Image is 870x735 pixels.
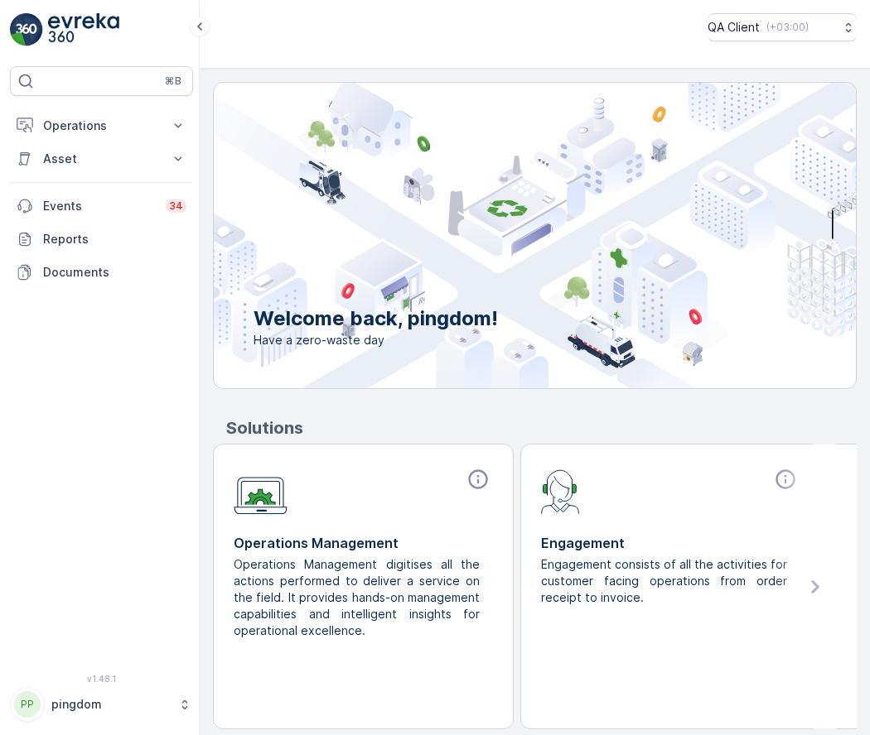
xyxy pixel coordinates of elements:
p: ⌘B [165,74,181,88]
a: Events34 [10,190,193,223]
p: pingdom [51,696,170,713]
img: logo [10,13,43,46]
p: Solutions [226,416,857,440]
p: Operations Management digitises all the actions performed to deliver a service on the field. It p... [234,556,480,639]
p: Documents [43,264,186,281]
p: Welcome back, pingdom! [254,305,498,332]
img: city illustration [139,83,856,388]
button: PPpingdom [10,687,193,722]
p: Operations Management [234,533,493,553]
p: Events [43,198,156,214]
img: module-icon [234,468,288,515]
p: Reports [43,231,186,247]
p: Asset [43,151,160,167]
div: PP [14,691,41,718]
p: Engagement consists of all the activities for customer facing operations from order receipt to in... [541,556,787,606]
p: ( +03:00 ) [766,21,809,34]
button: Operations [10,109,193,142]
a: Reports [10,223,193,256]
p: QA Client [708,19,760,36]
img: logo_light-DOdMpM7g.png [48,13,119,46]
span: Have a zero-waste day [254,332,498,348]
span: v 1.48.1 [10,674,193,684]
p: 34 [169,199,183,213]
img: module-icon [541,468,580,514]
button: QA Client(+03:00) [708,13,857,41]
button: Asset [10,142,193,175]
p: Operations [43,118,160,134]
p: Engagement [541,533,800,553]
a: Documents [10,256,193,289]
